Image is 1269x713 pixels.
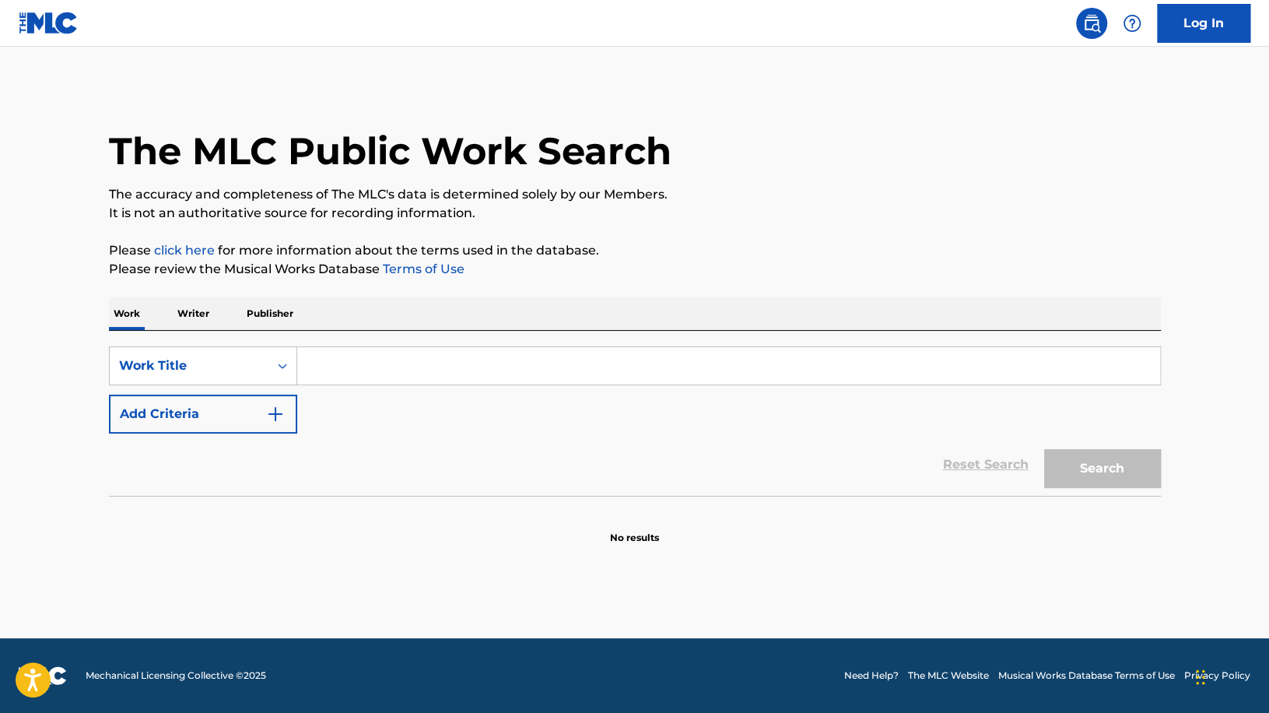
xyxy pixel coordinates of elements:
[998,669,1175,683] a: Musical Works Database Terms of Use
[109,346,1161,496] form: Search Form
[844,669,899,683] a: Need Help?
[109,185,1161,204] p: The accuracy and completeness of The MLC's data is determined solely by our Members.
[1123,14,1141,33] img: help
[908,669,989,683] a: The MLC Website
[1076,8,1107,39] a: Public Search
[119,356,259,375] div: Work Title
[109,128,671,174] h1: The MLC Public Work Search
[109,297,145,330] p: Work
[1184,669,1250,683] a: Privacy Policy
[1117,8,1148,39] div: Help
[154,243,215,258] a: click here
[1082,14,1101,33] img: search
[173,297,214,330] p: Writer
[109,204,1161,223] p: It is not an authoritative source for recording information.
[242,297,298,330] p: Publisher
[109,241,1161,260] p: Please for more information about the terms used in the database.
[610,512,659,545] p: No results
[1157,4,1250,43] a: Log In
[1191,638,1269,713] iframe: Chat Widget
[380,262,464,276] a: Terms of Use
[266,405,285,423] img: 9d2ae6d4665cec9f34b9.svg
[109,260,1161,279] p: Please review the Musical Works Database
[1196,654,1205,701] div: Drag
[109,395,297,434] button: Add Criteria
[19,12,79,34] img: MLC Logo
[86,669,266,683] span: Mechanical Licensing Collective © 2025
[19,666,67,685] img: logo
